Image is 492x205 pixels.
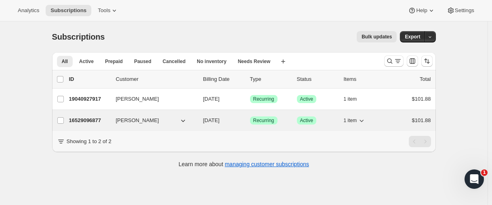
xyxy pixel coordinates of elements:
[8,109,153,151] div: Recent message
[344,115,366,126] button: 1 item
[197,58,226,65] span: No inventory
[116,95,159,103] span: [PERSON_NAME]
[69,95,109,103] p: 19040927917
[412,117,431,123] span: $101.88
[67,137,111,146] p: Showing 1 to 2 of 2
[31,143,49,148] span: Home
[107,143,135,148] span: Messages
[203,75,244,83] p: Billing Date
[250,75,290,83] div: Type
[203,117,220,123] span: [DATE]
[102,13,118,29] img: Profile image for Brian
[13,5,44,16] button: Analytics
[16,85,145,99] p: How can we help?
[93,5,123,16] button: Tools
[179,160,309,168] p: Learn more about
[277,56,290,67] button: Create new view
[421,55,433,67] button: Sort the results
[344,75,384,83] div: Items
[81,123,162,155] button: Messages
[18,7,39,14] span: Analytics
[46,5,91,16] button: Subscriptions
[357,31,397,42] button: Bulk updates
[416,7,427,14] span: Help
[52,32,105,41] span: Subscriptions
[62,58,68,65] span: All
[134,58,151,65] span: Paused
[465,169,484,189] iframe: Intercom live chat
[116,75,197,83] p: Customer
[409,136,431,147] nav: Pagination
[344,117,357,124] span: 1 item
[79,58,94,65] span: Active
[407,55,418,67] button: Customize table column order and visibility
[111,93,192,106] button: [PERSON_NAME]
[69,75,431,83] div: IDCustomerBilling DateTypeStatusItemsTotal
[344,96,357,102] span: 1 item
[163,58,186,65] span: Cancelled
[442,5,479,16] button: Settings
[253,117,274,124] span: Recurring
[362,34,392,40] span: Bulk updates
[139,13,153,27] div: Close
[481,169,488,176] span: 1
[297,75,337,83] p: Status
[111,114,192,127] button: [PERSON_NAME]
[98,7,110,14] span: Tools
[16,17,70,27] img: logo
[400,31,425,42] button: Export
[116,116,159,125] span: [PERSON_NAME]
[403,5,440,16] button: Help
[344,93,366,105] button: 1 item
[405,34,420,40] span: Export
[412,96,431,102] span: $101.88
[455,7,474,14] span: Settings
[300,96,313,102] span: Active
[384,55,404,67] button: Search and filter results
[203,96,220,102] span: [DATE]
[17,116,145,124] div: Recent message
[300,117,313,124] span: Active
[238,58,271,65] span: Needs Review
[69,75,109,83] p: ID
[69,116,109,125] p: 16529096877
[420,75,431,83] p: Total
[16,57,145,85] p: Hi [PERSON_NAME] 👋
[253,96,274,102] span: Recurring
[69,115,431,126] div: 16529096877[PERSON_NAME][DATE]SuccessRecurringSuccessActive1 item$101.88
[225,161,309,167] a: managing customer subscriptions
[117,13,133,29] img: Profile image for Adrian
[105,58,123,65] span: Prepaid
[69,93,431,105] div: 19040927917[PERSON_NAME][DATE]SuccessRecurringSuccessActive1 item$101.88
[86,13,103,29] img: Profile image for Facundo
[50,7,86,14] span: Subscriptions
